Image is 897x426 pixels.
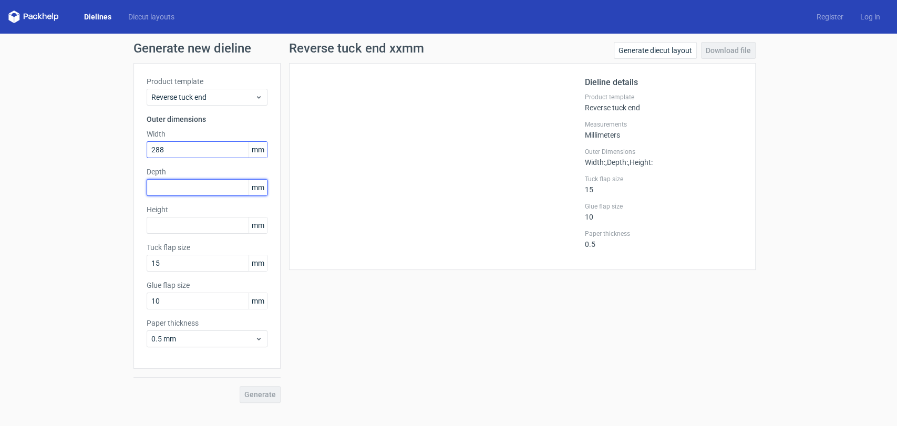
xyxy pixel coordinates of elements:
h1: Reverse tuck end xxmm [289,42,424,55]
label: Depth [147,167,267,177]
span: , Depth : [605,158,628,167]
div: Millimeters [585,120,743,139]
label: Paper thickness [585,230,743,238]
h1: Generate new dieline [133,42,764,55]
div: 10 [585,202,743,221]
h2: Dieline details [585,76,743,89]
span: Reverse tuck end [151,92,255,102]
span: mm [249,217,267,233]
span: Width : [585,158,605,167]
a: Generate diecut layout [614,42,697,59]
label: Outer Dimensions [585,148,743,156]
a: Dielines [76,12,120,22]
span: mm [249,142,267,158]
span: mm [249,293,267,309]
span: , Height : [628,158,653,167]
a: Register [808,12,852,22]
label: Paper thickness [147,318,267,328]
label: Width [147,129,267,139]
label: Glue flap size [147,280,267,290]
div: Reverse tuck end [585,93,743,112]
h3: Outer dimensions [147,114,267,124]
div: 0.5 [585,230,743,248]
label: Measurements [585,120,743,129]
label: Glue flap size [585,202,743,211]
a: Log in [852,12,889,22]
div: 15 [585,175,743,194]
span: mm [249,180,267,195]
label: Product template [585,93,743,101]
span: 0.5 mm [151,334,255,344]
span: mm [249,255,267,271]
label: Tuck flap size [147,242,267,253]
label: Product template [147,76,267,87]
label: Tuck flap size [585,175,743,183]
a: Diecut layouts [120,12,183,22]
label: Height [147,204,267,215]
